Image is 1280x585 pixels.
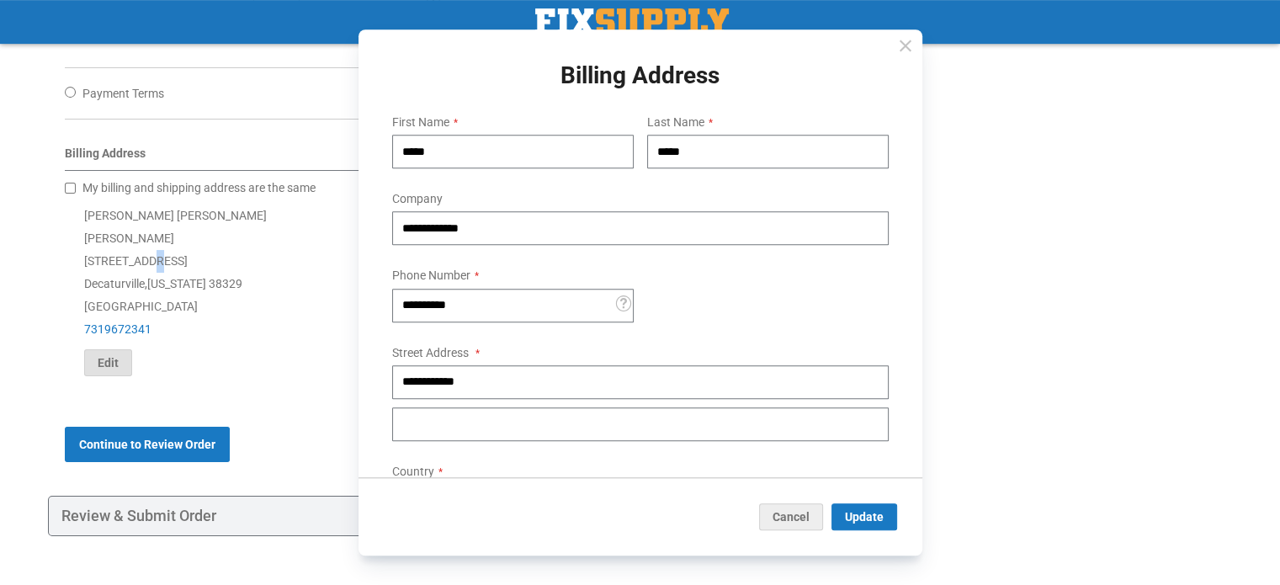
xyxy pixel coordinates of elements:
button: Cancel [759,503,823,530]
h1: Billing Address [379,63,902,89]
span: My billing and shipping address are the same [82,181,316,194]
span: First Name [392,116,449,130]
span: Last Name [647,116,704,130]
span: Update [845,510,884,524]
span: [US_STATE] [147,277,206,290]
div: [PERSON_NAME] [PERSON_NAME] [PERSON_NAME] [STREET_ADDRESS] Decaturville , 38329 [GEOGRAPHIC_DATA] [65,205,796,376]
a: store logo [535,8,729,35]
span: Cancel [773,510,810,524]
div: Billing Address [65,145,796,171]
span: Edit [98,356,119,370]
span: Payment Terms [82,87,164,100]
span: Street Address [392,346,469,359]
span: Continue to Review Order [79,438,215,451]
span: Country [392,465,434,478]
a: 7319672341 [84,322,151,336]
span: Phone Number [392,269,470,283]
img: Fix Industrial Supply [535,8,729,35]
button: Update [831,503,897,530]
div: Review & Submit Order [48,496,813,536]
button: Continue to Review Order [65,427,230,462]
span: Company [392,193,443,206]
button: Edit [84,349,132,376]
